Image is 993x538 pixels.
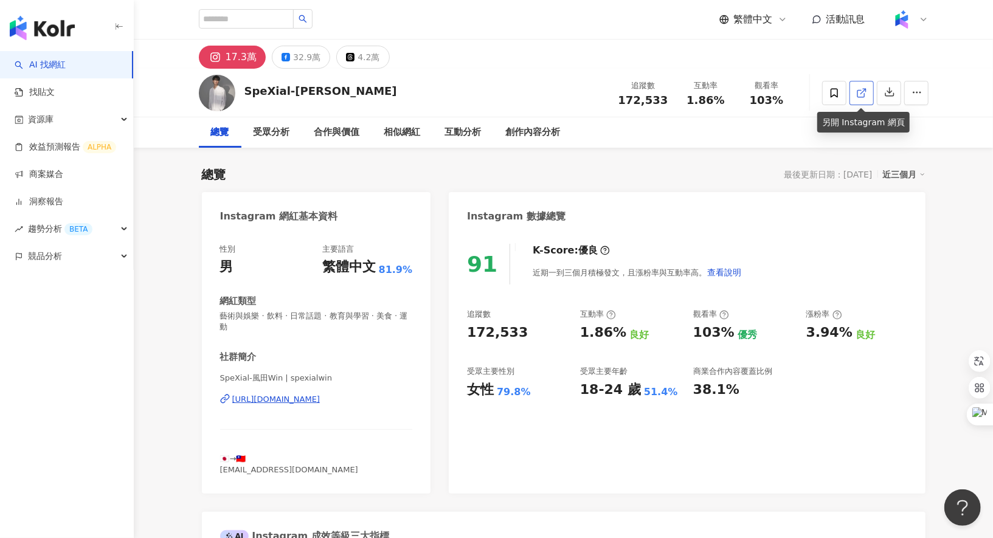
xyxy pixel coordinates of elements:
div: 相似網紅 [384,125,421,140]
button: 17.3萬 [199,46,266,69]
div: 繁體中文 [322,258,376,277]
div: 主要語言 [322,244,354,255]
span: 查看說明 [707,267,741,277]
span: 172,533 [618,94,668,106]
div: 合作與價值 [314,125,360,140]
img: logo [10,16,75,40]
div: 79.8% [497,385,531,399]
span: search [299,15,307,23]
div: K-Score : [533,244,610,257]
div: 1.86% [580,323,626,342]
div: 總覽 [202,166,226,183]
div: Instagram 數據總覽 [467,210,566,223]
span: 藝術與娛樂 · 飲料 · 日常話題 · 教育與學習 · 美食 · 運動 [220,311,413,333]
a: 洞察報告 [15,196,63,208]
div: SpeXial-[PERSON_NAME] [244,83,397,98]
div: 近三個月 [883,167,926,182]
span: 活動訊息 [826,13,865,25]
span: 競品分析 [28,243,62,270]
div: 18-24 歲 [580,381,641,399]
div: 17.3萬 [226,49,257,66]
div: 38.1% [693,381,739,399]
div: 創作內容分析 [506,125,561,140]
a: 找貼文 [15,86,55,98]
div: 總覽 [211,125,229,140]
div: 受眾主要年齡 [580,366,628,377]
div: Instagram 網紅基本資料 [220,210,338,223]
div: 追蹤數 [618,80,668,92]
div: 受眾分析 [254,125,290,140]
div: 性別 [220,244,236,255]
div: 32.9萬 [293,49,320,66]
div: 男 [220,258,234,277]
span: 1.86% [687,94,724,106]
span: 趨勢分析 [28,215,92,243]
div: 女性 [467,381,494,399]
div: 良好 [629,328,649,342]
img: KOL Avatar [199,75,235,111]
div: 漲粉率 [806,309,842,320]
div: 良好 [856,328,875,342]
div: 51.4% [644,385,678,399]
div: 觀看率 [693,309,729,320]
div: 互動分析 [445,125,482,140]
div: 91 [467,252,497,277]
div: 優良 [578,244,598,257]
div: 追蹤數 [467,309,491,320]
button: 32.9萬 [272,46,330,69]
div: 互動率 [580,309,616,320]
div: [URL][DOMAIN_NAME] [232,394,320,405]
div: 3.94% [806,323,853,342]
span: 繁體中文 [734,13,773,26]
div: 最後更新日期：[DATE] [784,170,872,179]
div: 103% [693,323,735,342]
div: 網紅類型 [220,295,257,308]
div: 172,533 [467,323,528,342]
div: 優秀 [738,328,757,342]
span: 資源庫 [28,106,54,133]
div: 商業合作內容覆蓋比例 [693,366,772,377]
div: BETA [64,223,92,235]
div: 社群簡介 [220,351,257,364]
button: 4.2萬 [336,46,389,69]
button: 查看說明 [707,260,742,285]
div: 另開 Instagram 網頁 [817,112,910,133]
span: 🇯🇵→🇹🇼 [EMAIL_ADDRESS][DOMAIN_NAME] [220,454,358,474]
a: searchAI 找網紅 [15,59,66,71]
span: 103% [750,94,784,106]
img: Kolr%20app%20icon%20%281%29.png [890,8,913,31]
a: [URL][DOMAIN_NAME] [220,394,413,405]
div: 近期一到三個月積極發文，且漲粉率與互動率高。 [533,260,742,285]
a: 商案媒合 [15,168,63,181]
iframe: Help Scout Beacon - Open [944,489,981,526]
a: 效益預測報告ALPHA [15,141,116,153]
div: 4.2萬 [358,49,379,66]
span: rise [15,225,23,233]
span: 81.9% [379,263,413,277]
span: SpeXial-風田Win | spexialwin [220,373,413,384]
div: 互動率 [683,80,729,92]
div: 觀看率 [744,80,790,92]
div: 受眾主要性別 [467,366,514,377]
